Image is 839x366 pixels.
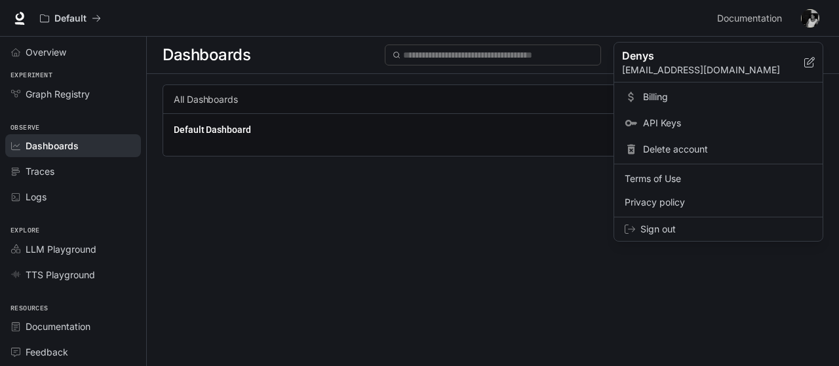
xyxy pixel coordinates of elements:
[643,117,812,130] span: API Keys
[643,143,812,156] span: Delete account
[614,43,823,82] div: Denys[EMAIL_ADDRESS][DOMAIN_NAME]
[617,137,820,161] div: Delete account
[614,217,823,241] div: Sign out
[643,90,812,103] span: Billing
[617,191,820,214] a: Privacy policy
[617,111,820,135] a: API Keys
[617,167,820,191] a: Terms of Use
[622,48,783,64] p: Denys
[640,223,812,236] span: Sign out
[617,85,820,109] a: Billing
[625,172,812,185] span: Terms of Use
[622,64,804,77] p: [EMAIL_ADDRESS][DOMAIN_NAME]
[625,196,812,209] span: Privacy policy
